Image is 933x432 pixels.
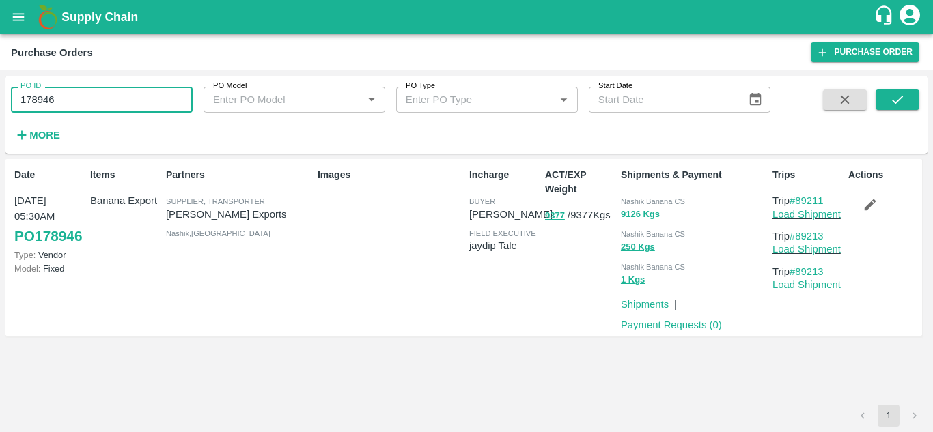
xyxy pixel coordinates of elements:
[29,130,60,141] strong: More
[11,124,64,147] button: More
[14,250,36,260] span: Type:
[772,209,841,220] a: Load Shipment
[166,229,270,237] span: Nashik , [GEOGRAPHIC_DATA]
[598,81,632,91] label: Start Date
[208,91,341,109] input: Enter PO Model
[14,262,85,275] p: Fixed
[772,193,843,208] p: Trip
[213,81,247,91] label: PO Model
[772,264,843,279] p: Trip
[166,197,265,205] span: Supplier, Transporter
[621,319,722,330] a: Payment Requests (0)
[772,279,841,290] a: Load Shipment
[772,168,843,182] p: Trips
[850,405,928,427] nav: pagination navigation
[874,5,897,29] div: customer-support
[166,168,312,182] p: Partners
[621,263,685,271] span: Nashik Banana CS
[166,207,312,222] p: [PERSON_NAME] Exports
[400,91,533,109] input: Enter PO Type
[790,195,824,206] a: #89211
[14,193,85,224] p: [DATE] 05:30AM
[621,272,645,288] button: 1 Kgs
[742,87,768,113] button: Choose date
[621,207,660,222] button: 9126 Kgs
[555,91,572,109] button: Open
[811,42,919,62] a: Purchase Order
[14,263,40,274] span: Model:
[34,3,61,31] img: logo
[790,231,824,242] a: #89213
[669,291,677,312] div: |
[545,168,615,197] p: ACT/EXP Weight
[897,3,922,31] div: account of current user
[61,10,138,24] b: Supply Chain
[772,229,843,244] p: Trip
[363,91,380,109] button: Open
[790,266,824,277] a: #89213
[11,87,193,113] input: Enter PO ID
[469,238,540,253] p: jaydip Tale
[469,197,495,205] span: buyer
[14,168,85,182] p: Date
[589,87,738,113] input: Start Date
[14,224,82,248] a: PO178946
[61,8,874,27] a: Supply Chain
[848,168,919,182] p: Actions
[469,229,536,237] span: field executive
[545,207,615,223] p: / 9377 Kgs
[621,168,767,182] p: Shipments & Payment
[772,244,841,255] a: Load Shipment
[621,230,685,238] span: Nashik Banana CS
[545,208,565,224] button: 9377
[90,168,161,182] p: Items
[14,248,85,261] p: Vendor
[20,81,41,91] label: PO ID
[11,44,93,61] div: Purchase Orders
[90,193,161,208] p: Banana Export
[469,207,553,222] p: [PERSON_NAME]
[3,1,34,33] button: open drawer
[878,405,900,427] button: page 1
[621,197,685,205] span: Nashik Banana CS
[469,168,540,182] p: Incharge
[621,240,655,255] button: 250 Kgs
[318,168,464,182] p: Images
[406,81,435,91] label: PO Type
[621,299,669,310] a: Shipments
